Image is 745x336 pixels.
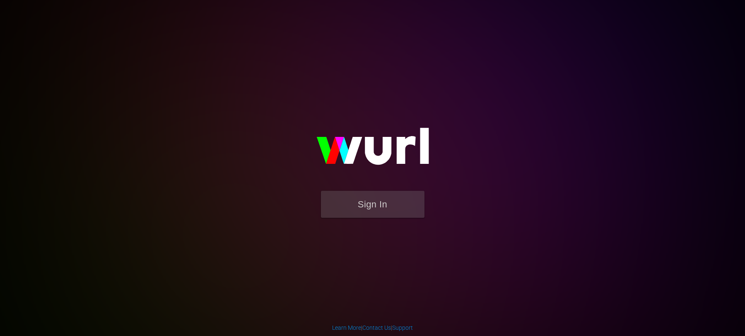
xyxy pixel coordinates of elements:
a: Learn More [332,324,361,331]
div: | | [332,324,413,332]
img: wurl-logo-on-black-223613ac3d8ba8fe6dc639794a292ebdb59501304c7dfd60c99c58986ef67473.svg [290,110,456,190]
a: Support [392,324,413,331]
a: Contact Us [362,324,391,331]
button: Sign In [321,191,424,218]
